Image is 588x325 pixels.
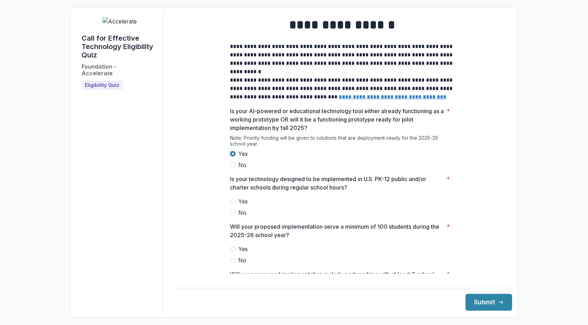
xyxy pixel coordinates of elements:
span: Yes [238,245,248,253]
span: Yes [238,150,248,158]
p: Will your proposed implementation serve a minimum of 100 students during the 2025-26 school year? [230,222,444,239]
span: No [238,208,246,217]
p: Is your AI-powered or educational technology tool either already functioning as a working prototy... [230,107,444,132]
button: Submit [465,294,512,311]
img: Accelerate [103,17,137,26]
p: Is your technology designed to be implemented in U.S. PK-12 public and/or charter schools during ... [230,175,444,192]
div: Note: Priority funding will be given to solutions that are deployment-ready for the 2025-26 schoo... [230,135,454,150]
h1: Call for Effective Technology Eligibility Quiz [82,34,157,59]
span: No [238,161,246,169]
p: Will your proposed implementation include partnerships with at least 2 school districts during th... [230,270,444,304]
span: Yes [238,197,248,206]
h2: Foundation - Accelerate [82,63,116,77]
span: Eligibility Quiz [85,82,119,88]
span: No [238,256,246,264]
